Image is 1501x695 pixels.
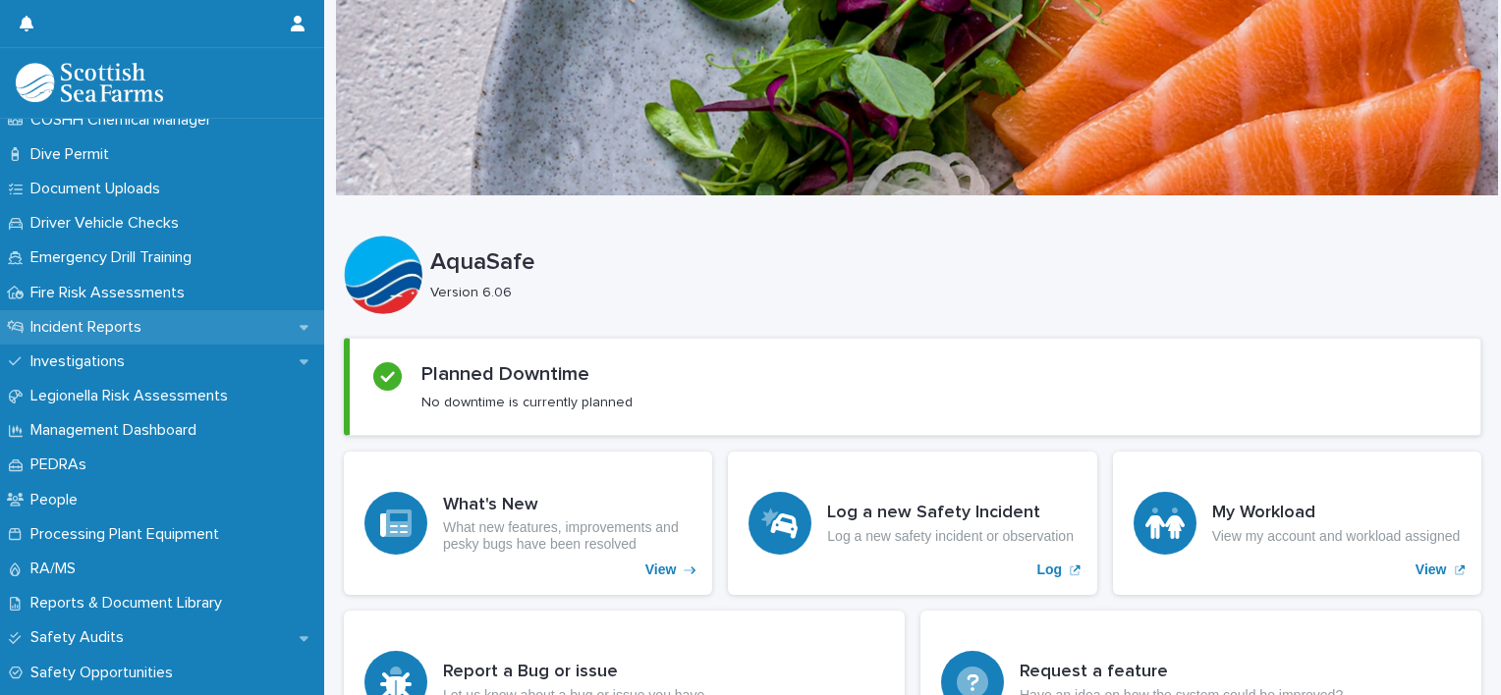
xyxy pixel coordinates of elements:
p: Legionella Risk Assessments [23,387,244,405]
p: Reports & Document Library [23,594,238,613]
h2: Planned Downtime [421,362,589,386]
p: PEDRAs [23,455,102,474]
h3: Log a new Safety Incident [827,503,1074,524]
p: Version 6.06 [430,285,1466,301]
p: Safety Audits [23,628,139,647]
p: Processing Plant Equipment [23,525,235,544]
p: Emergency Drill Training [23,248,207,267]
a: Log [728,452,1096,595]
h3: My Workload [1212,503,1461,524]
p: Dive Permit [23,145,125,164]
p: People [23,491,93,509]
p: Fire Risk Assessments [23,284,200,302]
p: Log a new safety incident or observation [827,528,1074,545]
p: COSHH Chemical Manager [23,111,227,130]
p: Incident Reports [23,318,157,337]
p: View [1416,561,1447,578]
h3: Report a Bug or issue [443,662,704,683]
p: Document Uploads [23,180,176,198]
a: View [344,452,712,595]
p: What new features, improvements and pesky bugs have been resolved [443,519,692,553]
p: View my account and workload assigned [1212,528,1461,545]
h3: Request a feature [1020,662,1343,683]
p: Log [1037,561,1063,578]
h3: What's New [443,495,692,516]
p: Safety Opportunities [23,664,189,682]
p: AquaSafe [430,248,1473,277]
a: View [1113,452,1481,595]
p: No downtime is currently planned [421,394,633,411]
p: Investigations [23,352,140,371]
p: Driver Vehicle Checks [23,214,195,233]
img: bPIBxiqnSb2ggTQWdOVV [16,63,163,102]
p: View [645,561,677,578]
p: RA/MS [23,560,91,578]
p: Management Dashboard [23,421,212,440]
